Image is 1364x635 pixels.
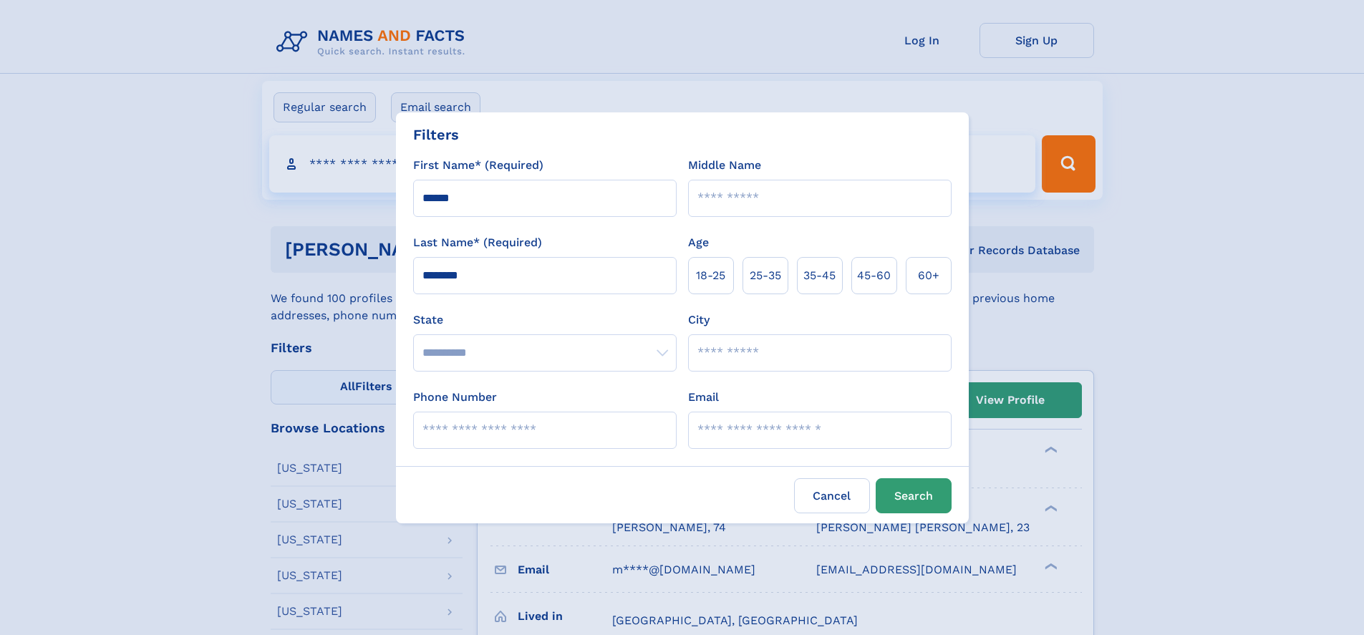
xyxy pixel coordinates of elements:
[857,267,891,284] span: 45‑60
[413,124,459,145] div: Filters
[688,389,719,406] label: Email
[413,157,543,174] label: First Name* (Required)
[413,234,542,251] label: Last Name* (Required)
[413,389,497,406] label: Phone Number
[688,311,710,329] label: City
[413,311,677,329] label: State
[794,478,870,513] label: Cancel
[750,267,781,284] span: 25‑35
[696,267,725,284] span: 18‑25
[876,478,952,513] button: Search
[688,157,761,174] label: Middle Name
[688,234,709,251] label: Age
[918,267,939,284] span: 60+
[803,267,836,284] span: 35‑45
